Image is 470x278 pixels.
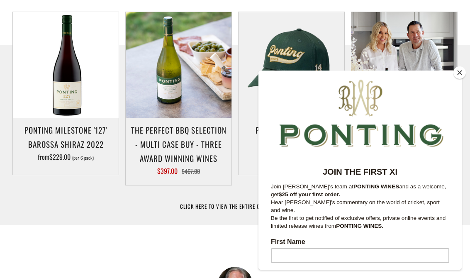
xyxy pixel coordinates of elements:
p: Hear [PERSON_NAME]'s commentary on the world of cricket, sport and wine. [12,128,191,144]
span: $397.00 [157,166,178,176]
h3: The perfect BBQ selection - MULTI CASE BUY - Three award winning wines [130,123,227,166]
a: Ponting Milestone '127' Barossa Shiraz 2022 from$229.00 (per 6 pack) [13,123,119,164]
h3: Ponting Milestone '127' Barossa Shiraz 2022 [17,123,114,151]
strong: $25 off your first order. [20,121,82,127]
button: Close [453,66,466,79]
span: (per 6 pack) [72,156,94,160]
a: Ponting "Green" Cap from$34.99 [239,123,344,164]
strong: PONTING WINES. [78,152,125,159]
span: from [38,152,94,162]
span: $229.00 [49,152,71,162]
a: The perfect BBQ selection - MULTI CASE BUY - Three award winning wines $397.00 $467.00 [126,123,231,175]
h3: Ponting "Green" Cap [243,123,340,137]
a: CLICK HERE TO VIEW THE ENTIRE COLLECTION [180,202,290,210]
label: Email [12,237,191,247]
label: First Name [12,168,191,178]
span: $467.00 [182,167,200,176]
label: Last Name [12,202,191,212]
p: Join [PERSON_NAME]'s team at and as a welcome, get [12,112,191,128]
strong: PONTING WINES [95,113,141,119]
strong: JOIN THE FIRST XI [64,97,139,106]
p: Be the first to get notified of exclusive offers, private online events and limited release wines... [12,144,191,159]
